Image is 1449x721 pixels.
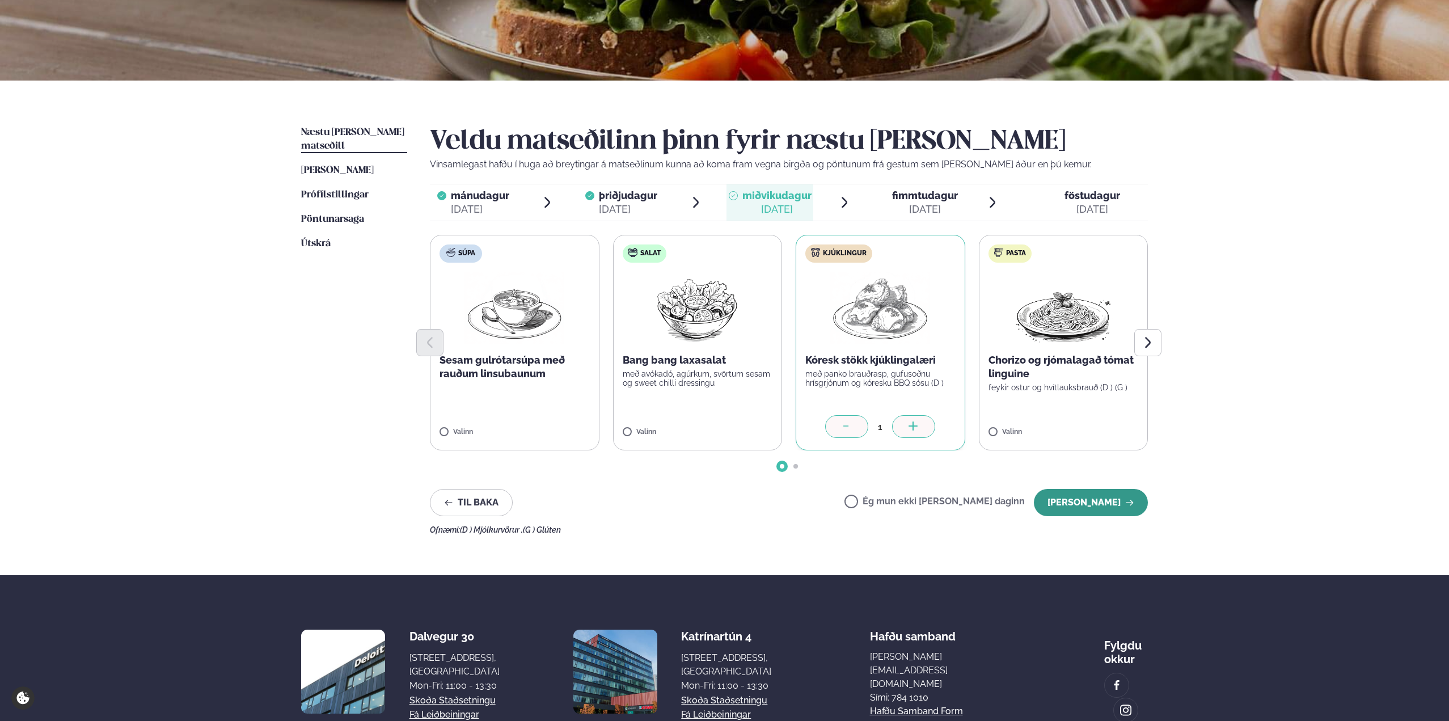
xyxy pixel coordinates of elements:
[440,353,590,381] p: Sesam gulrótarsúpa með rauðum linsubaunum
[988,383,1139,392] p: feykir ostur og hvítlauksbrauð (D ) (G )
[451,189,509,201] span: mánudagur
[1013,272,1113,344] img: Spagetti.png
[1064,203,1120,216] div: [DATE]
[830,272,930,344] img: Chicken-thighs.png
[430,525,1148,534] div: Ofnæmi:
[301,166,374,175] span: [PERSON_NAME]
[681,651,771,678] div: [STREET_ADDRESS], [GEOGRAPHIC_DATA]
[681,679,771,693] div: Mon-Fri: 11:00 - 13:30
[1034,489,1148,516] button: [PERSON_NAME]
[301,190,369,200] span: Prófílstillingar
[870,691,1006,705] p: Sími: 784 1010
[430,126,1148,158] h2: Veldu matseðilinn þinn fyrir næstu [PERSON_NAME]
[301,213,364,226] a: Pöntunarsaga
[870,650,1006,691] a: [PERSON_NAME][EMAIL_ADDRESS][DOMAIN_NAME]
[11,686,35,710] a: Cookie settings
[446,248,455,257] img: soup.svg
[892,189,958,201] span: fimmtudagur
[793,464,798,469] span: Go to slide 2
[681,630,771,643] div: Katrínartún 4
[416,329,443,356] button: Previous slide
[870,621,956,643] span: Hafðu samband
[623,369,773,387] p: með avókadó, agúrkum, svörtum sesam og sweet chilli dressingu
[409,694,496,707] a: Skoða staðsetningu
[430,158,1148,171] p: Vinsamlegast hafðu í huga að breytingar á matseðlinum kunna að koma fram vegna birgða og pöntunum...
[868,420,892,433] div: 1
[599,189,657,201] span: þriðjudagur
[811,248,820,257] img: chicken.svg
[640,249,661,258] span: Salat
[301,214,364,224] span: Pöntunarsaga
[892,203,958,216] div: [DATE]
[523,525,561,534] span: (G ) Glúten
[409,679,500,693] div: Mon-Fri: 11:00 - 13:30
[1006,249,1026,258] span: Pasta
[451,203,509,216] div: [DATE]
[994,248,1003,257] img: pasta.svg
[301,239,331,248] span: Útskrá
[1120,704,1132,717] img: image alt
[301,128,404,151] span: Næstu [PERSON_NAME] matseðill
[301,164,374,178] a: [PERSON_NAME]
[1104,630,1148,666] div: Fylgdu okkur
[301,630,385,714] img: image alt
[780,464,784,469] span: Go to slide 1
[1105,673,1129,697] a: image alt
[1064,189,1120,201] span: föstudagur
[870,705,963,718] a: Hafðu samband form
[647,272,747,344] img: Salad.png
[823,249,867,258] span: Kjúklingur
[988,353,1139,381] p: Chorizo og rjómalagað tómat linguine
[1110,679,1123,692] img: image alt
[1134,329,1161,356] button: Next slide
[301,188,369,202] a: Prófílstillingar
[573,630,657,714] img: image alt
[430,489,513,516] button: Til baka
[460,525,523,534] span: (D ) Mjólkurvörur ,
[301,126,407,153] a: Næstu [PERSON_NAME] matseðill
[742,203,812,216] div: [DATE]
[409,630,500,643] div: Dalvegur 30
[623,353,773,367] p: Bang bang laxasalat
[599,203,657,216] div: [DATE]
[805,369,956,387] p: með panko brauðrasp, gufusoðnu hrísgrjónum og kóresku BBQ sósu (D )
[409,651,500,678] div: [STREET_ADDRESS], [GEOGRAPHIC_DATA]
[805,353,956,367] p: Kóresk stökk kjúklingalæri
[628,248,637,257] img: salad.svg
[301,237,331,251] a: Útskrá
[742,189,812,201] span: miðvikudagur
[464,272,564,344] img: Soup.png
[458,249,475,258] span: Súpa
[681,694,767,707] a: Skoða staðsetningu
